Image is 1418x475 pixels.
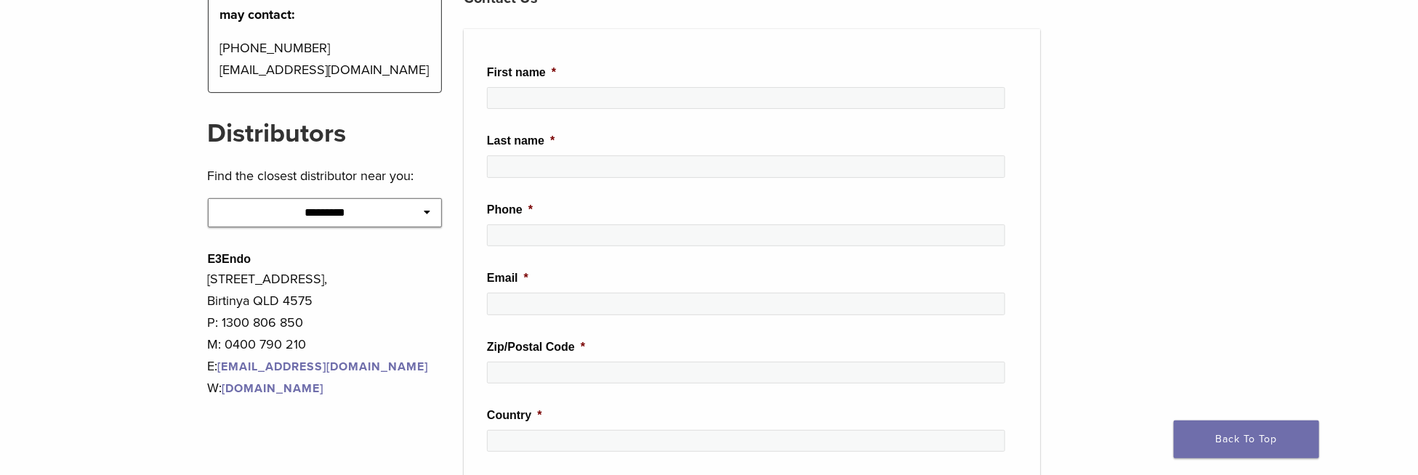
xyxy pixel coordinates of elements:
label: Zip/Postal Code [487,340,585,355]
label: Country [487,408,542,423]
label: First name [487,65,556,81]
h2: Distributors [208,116,443,151]
label: Phone [487,203,533,218]
p: [PHONE_NUMBER] [EMAIL_ADDRESS][DOMAIN_NAME] [220,37,430,81]
p: P: 1300 806 850 M: 0400 790 210 E: W: [208,312,443,399]
a: [EMAIL_ADDRESS][DOMAIN_NAME] [218,360,429,374]
p: Find the closest distributor near you: [208,165,443,187]
strong: E3Endo [208,253,251,265]
p: [STREET_ADDRESS], Birtinya QLD 4575 [208,268,443,312]
label: Email [487,271,528,286]
a: [DOMAIN_NAME] [222,381,324,396]
label: Last name [487,134,555,149]
a: Back To Top [1174,421,1319,458]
